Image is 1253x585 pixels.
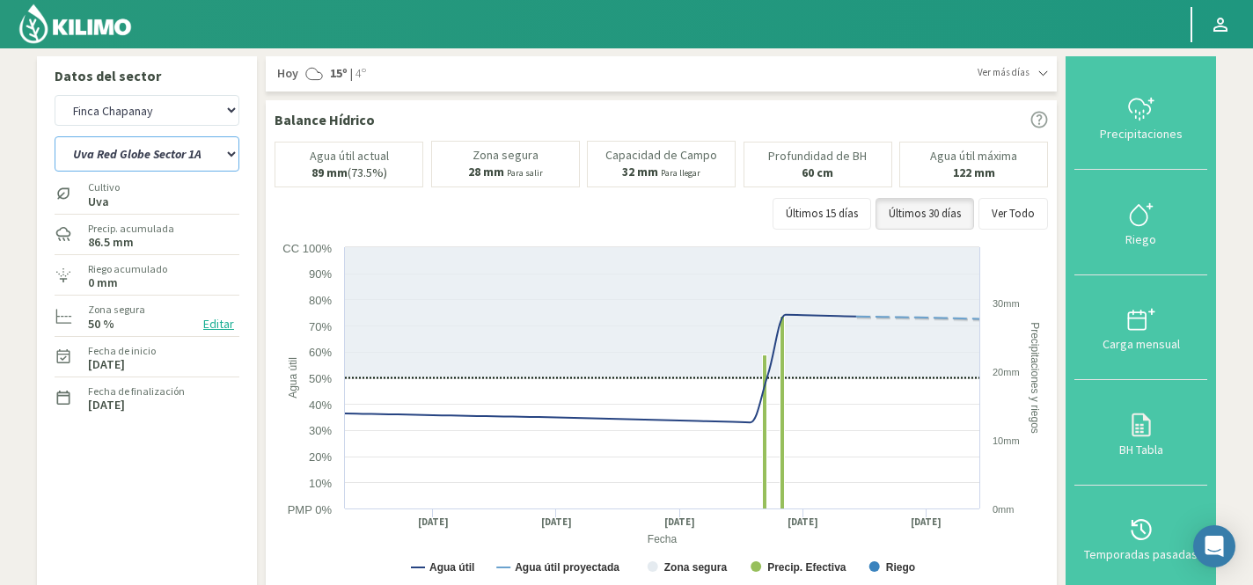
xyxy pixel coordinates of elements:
text: 80% [309,294,332,307]
button: BH Tabla [1074,380,1207,485]
text: Riego [886,561,915,574]
button: Carga mensual [1074,275,1207,380]
text: 20% [309,450,332,464]
p: Agua útil actual [310,150,389,163]
text: Precipitaciones y riegos [1029,322,1041,434]
p: Capacidad de Campo [605,149,717,162]
button: Riego [1074,170,1207,274]
label: Fecha de finalización [88,384,185,399]
button: Últimos 15 días [773,198,871,230]
button: Últimos 30 días [876,198,974,230]
div: Temporadas pasadas [1080,548,1202,560]
text: 60% [309,346,332,359]
p: (73.5%) [311,166,387,179]
label: [DATE] [88,359,125,370]
text: Zona segura [664,561,728,574]
p: Agua útil máxima [930,150,1017,163]
div: Precipitaciones [1080,128,1202,140]
text: 90% [309,267,332,281]
div: Carga mensual [1080,338,1202,350]
text: 30mm [993,298,1020,309]
small: Para salir [507,167,543,179]
small: Para llegar [661,167,700,179]
label: Riego acumulado [88,261,167,277]
b: 122 mm [953,165,995,180]
label: 86.5 mm [88,237,134,248]
div: BH Tabla [1080,443,1202,456]
text: 0mm [993,504,1014,515]
span: Ver más días [978,65,1030,80]
text: Precip. Efectiva [767,561,846,574]
text: PMP 0% [288,503,333,516]
label: 0 mm [88,277,118,289]
span: Hoy [275,65,298,83]
b: 32 mm [622,164,658,179]
text: [DATE] [541,516,572,529]
text: 10% [309,477,332,490]
label: Fecha de inicio [88,343,156,359]
span: | [350,65,353,83]
p: Profundidad de BH [768,150,867,163]
label: [DATE] [88,399,125,411]
text: 50% [309,372,332,385]
text: 30% [309,424,332,437]
p: Datos del sector [55,65,239,86]
b: 60 cm [802,165,833,180]
label: Cultivo [88,179,120,195]
label: Zona segura [88,302,145,318]
text: Agua útil [429,561,474,574]
img: Kilimo [18,3,133,45]
text: Agua útil [287,357,299,399]
text: Agua útil proyectada [515,561,619,574]
label: Precip. acumulada [88,221,174,237]
text: CC 100% [282,242,332,255]
div: Riego [1080,233,1202,245]
button: Precipitaciones [1074,65,1207,170]
text: 10mm [993,435,1020,446]
b: 89 mm [311,165,348,180]
text: 70% [309,320,332,333]
label: Uva [88,196,120,208]
p: Zona segura [473,149,539,162]
button: Ver Todo [978,198,1048,230]
text: Fecha [648,533,678,545]
p: Balance Hídrico [275,109,375,130]
text: [DATE] [664,516,695,529]
text: [DATE] [788,516,818,529]
text: 20mm [993,367,1020,377]
span: 4º [353,65,366,83]
b: 28 mm [468,164,504,179]
button: Editar [198,314,239,334]
label: 50 % [88,318,114,330]
text: 40% [309,399,332,412]
div: Open Intercom Messenger [1193,525,1235,567]
text: [DATE] [911,516,942,529]
text: [DATE] [418,516,449,529]
strong: 15º [330,65,348,81]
